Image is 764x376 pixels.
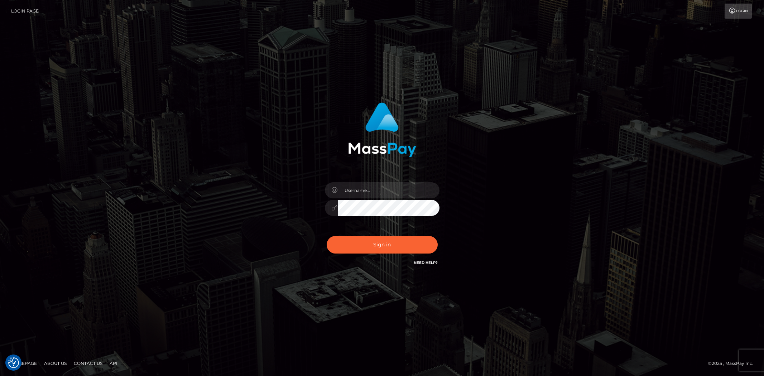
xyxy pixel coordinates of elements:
[8,357,19,368] button: Consent Preferences
[8,357,19,368] img: Revisit consent button
[338,182,439,198] input: Username...
[708,360,759,367] div: © 2025 , MassPay Inc.
[41,358,69,369] a: About Us
[348,102,416,157] img: MassPay Login
[327,236,438,254] button: Sign in
[107,358,120,369] a: API
[414,260,438,265] a: Need Help?
[725,4,752,19] a: Login
[71,358,105,369] a: Contact Us
[11,4,39,19] a: Login Page
[8,358,40,369] a: Homepage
